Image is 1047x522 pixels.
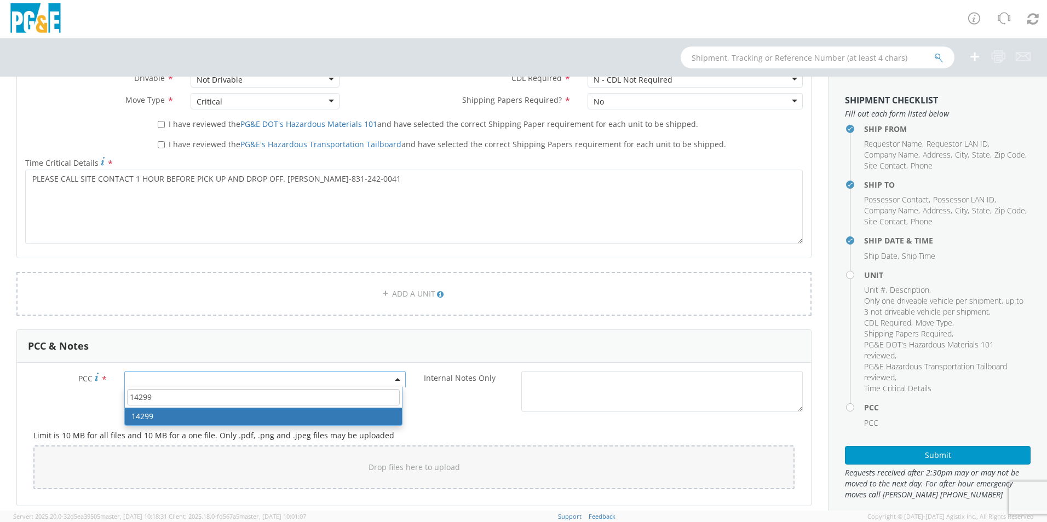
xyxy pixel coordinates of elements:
span: Drop files here to upload [369,462,460,472]
span: Possessor Contact [864,194,929,205]
li: , [916,317,954,328]
li: , [864,149,920,160]
span: Requestor Name [864,138,922,149]
span: Time Critical Details [864,383,931,393]
span: Only one driveable vehicle per shipment, up to 3 not driveable vehicle per shipment [864,295,1023,317]
li: , [864,205,920,216]
li: , [864,251,899,262]
span: CDL Required [511,73,562,83]
h4: PCC [864,403,1031,411]
a: PG&E's Hazardous Transportation Tailboard [240,139,401,149]
span: Ship Date [864,251,898,261]
a: ADD A UNIT [16,272,812,316]
h4: Ship Date & Time [864,236,1031,245]
input: I have reviewed thePG&E DOT's Hazardous Materials 101and have selected the correct Shipping Paper... [158,121,165,128]
div: No [594,96,604,107]
div: Critical [197,96,222,107]
span: Company Name [864,149,918,160]
span: Fill out each form listed below [845,108,1031,119]
span: Time Critical Details [25,158,99,168]
span: Description [890,285,929,295]
li: , [972,149,992,160]
span: Requests received after 2:30pm may or may not be moved to the next day. For after hour emergency ... [845,467,1031,500]
span: Shipping Papers Required? [462,95,562,105]
h5: Limit is 10 MB for all files and 10 MB for a one file. Only .pdf, .png and .jpeg files may be upl... [33,431,795,439]
span: Company Name [864,205,918,216]
li: , [994,205,1027,216]
li: , [933,194,996,205]
h4: Unit [864,271,1031,279]
span: Drivable [134,73,165,83]
li: , [890,285,931,295]
span: master, [DATE] 10:18:31 [100,512,167,520]
input: I have reviewed thePG&E's Hazardous Transportation Tailboardand have selected the correct Shippin... [158,141,165,148]
li: 14299 [125,408,402,425]
img: pge-logo-06675f144f4cfa6a6814.png [8,3,63,36]
strong: Shipment Checklist [845,94,938,106]
span: Zip Code [994,205,1025,216]
span: Unit # [864,285,885,295]
button: Submit [845,446,1031,465]
li: , [864,361,1028,383]
span: City [955,149,968,160]
span: State [972,149,990,160]
li: , [955,205,969,216]
a: Feedback [589,512,615,520]
li: , [864,216,908,227]
span: PCC [78,373,93,384]
span: I have reviewed the and have selected the correct Shipping Paper requirement for each unit to be ... [169,119,698,129]
li: , [923,149,952,160]
span: I have reviewed the and have selected the correct Shipping Papers requirement for each unit to be... [169,139,726,149]
span: PG&E DOT's Hazardous Materials 101 reviewed [864,339,994,361]
li: , [864,328,953,339]
span: Server: 2025.20.0-32d5ea39505 [13,512,167,520]
h4: Ship From [864,125,1031,133]
span: Site Contact [864,160,906,171]
li: , [864,160,908,171]
li: , [864,138,924,149]
h3: PCC & Notes [28,341,89,352]
li: , [864,339,1028,361]
li: , [923,205,952,216]
span: Move Type [916,317,952,328]
span: CDL Required [864,317,911,328]
li: , [955,149,969,160]
span: PCC [864,417,878,428]
span: Move Type [125,95,165,105]
span: Copyright © [DATE]-[DATE] Agistix Inc., All Rights Reserved [867,512,1034,521]
span: Ship Time [902,251,935,261]
li: , [864,317,913,328]
span: Address [923,205,951,216]
span: Site Contact [864,216,906,227]
span: PG&E Hazardous Transportation Tailboard reviewed [864,361,1007,382]
span: Phone [911,216,933,227]
span: State [972,205,990,216]
li: , [994,149,1027,160]
span: master, [DATE] 10:01:07 [239,512,306,520]
li: , [927,138,990,149]
a: Support [558,512,582,520]
span: Shipping Papers Required [864,328,952,339]
li: , [972,205,992,216]
span: Zip Code [994,149,1025,160]
h4: Ship To [864,181,1031,189]
span: City [955,205,968,216]
span: Client: 2025.18.0-fd567a5 [169,512,306,520]
span: Requestor LAN ID [927,138,988,149]
div: Not Drivable [197,74,243,85]
input: Shipment, Tracking or Reference Number (at least 4 chars) [681,47,954,68]
li: , [864,285,887,295]
span: Internal Notes Only [424,373,496,383]
div: N - CDL Not Required [594,74,672,85]
li: , [864,295,1028,317]
span: Possessor LAN ID [933,194,994,205]
span: Address [923,149,951,160]
li: , [864,194,930,205]
a: PG&E DOT's Hazardous Materials 101 [240,119,377,129]
span: Phone [911,160,933,171]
